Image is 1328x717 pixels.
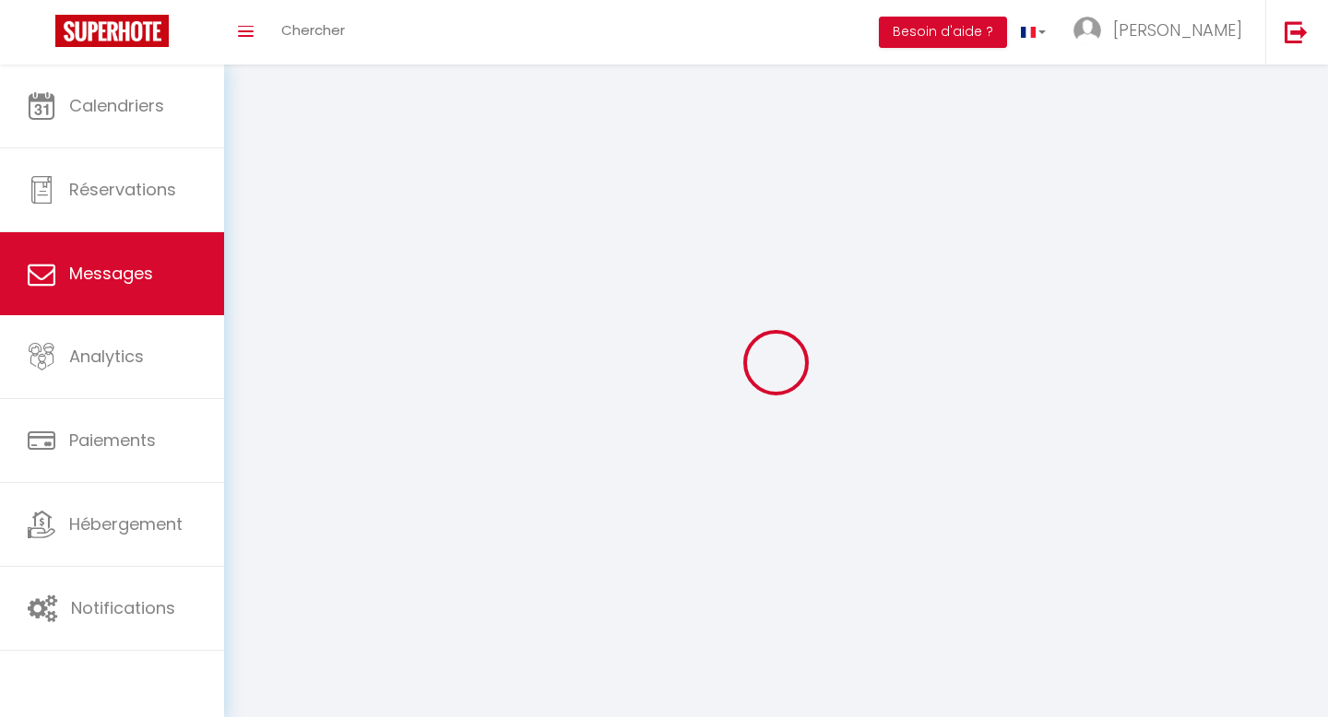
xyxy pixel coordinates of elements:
span: Notifications [71,596,175,619]
span: Calendriers [69,94,164,117]
img: ... [1073,17,1101,44]
span: Messages [69,262,153,285]
img: logout [1285,20,1308,43]
span: Chercher [281,20,345,40]
span: Analytics [69,345,144,368]
img: Super Booking [55,15,169,47]
span: Réservations [69,178,176,201]
span: Hébergement [69,512,183,535]
span: Paiements [69,429,156,452]
span: [PERSON_NAME] [1113,18,1242,41]
button: Besoin d'aide ? [879,17,1007,48]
